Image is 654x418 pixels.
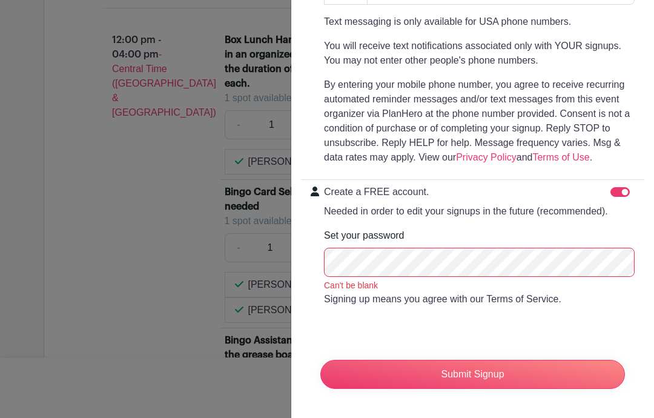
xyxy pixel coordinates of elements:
[532,152,589,162] a: Terms of Use
[324,292,635,307] p: Signing up means you agree with our Terms of Service.
[324,15,635,29] p: Text messaging is only available for USA phone numbers.
[324,185,608,199] p: Create a FREE account.
[324,78,635,165] p: By entering your mobile phone number, you agree to receive recurring automated reminder messages ...
[324,279,635,292] div: Can't be blank
[456,152,517,162] a: Privacy Policy
[324,39,635,68] p: You will receive text notifications associated only with YOUR signups. You may not enter other pe...
[320,360,625,389] input: Submit Signup
[324,228,405,243] label: Set your password
[324,204,608,219] p: Needed in order to edit your signups in the future (recommended).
